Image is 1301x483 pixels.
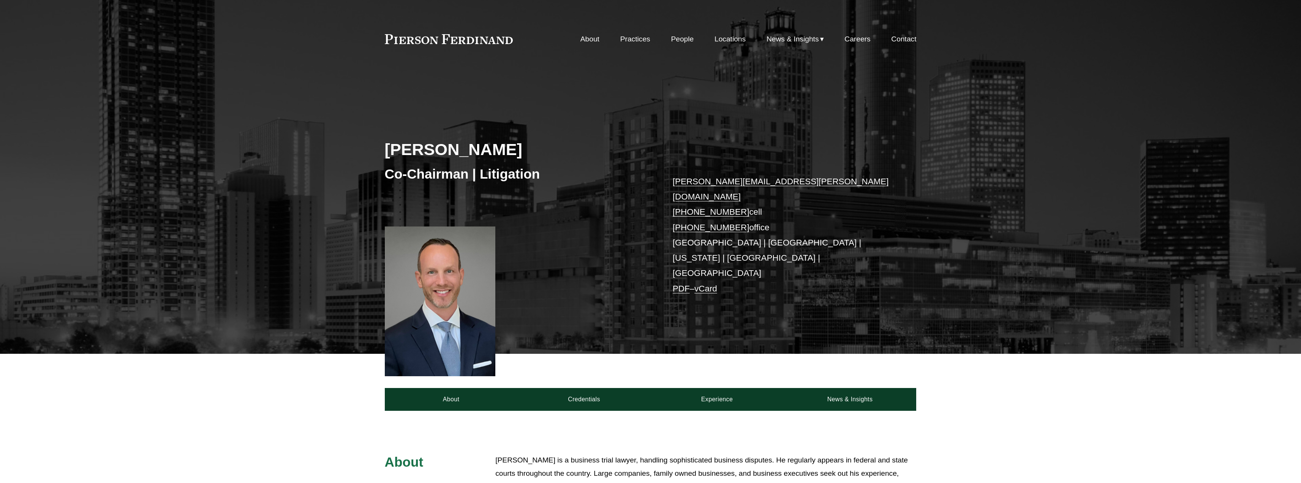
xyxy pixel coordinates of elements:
[673,177,889,201] a: [PERSON_NAME][EMAIL_ADDRESS][PERSON_NAME][DOMAIN_NAME]
[673,174,894,297] p: cell office [GEOGRAPHIC_DATA] | [GEOGRAPHIC_DATA] | [US_STATE] | [GEOGRAPHIC_DATA] | [GEOGRAPHIC_...
[673,207,749,217] a: [PHONE_NUMBER]
[385,454,424,469] span: About
[385,388,518,411] a: About
[891,32,916,46] a: Contact
[673,284,690,293] a: PDF
[767,32,824,46] a: folder dropdown
[385,139,651,159] h2: [PERSON_NAME]
[580,32,599,46] a: About
[673,223,749,232] a: [PHONE_NUMBER]
[844,32,870,46] a: Careers
[715,32,746,46] a: Locations
[651,388,784,411] a: Experience
[767,33,819,46] span: News & Insights
[671,32,694,46] a: People
[694,284,717,293] a: vCard
[518,388,651,411] a: Credentials
[620,32,650,46] a: Practices
[783,388,916,411] a: News & Insights
[385,166,651,182] h3: Co-Chairman | Litigation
